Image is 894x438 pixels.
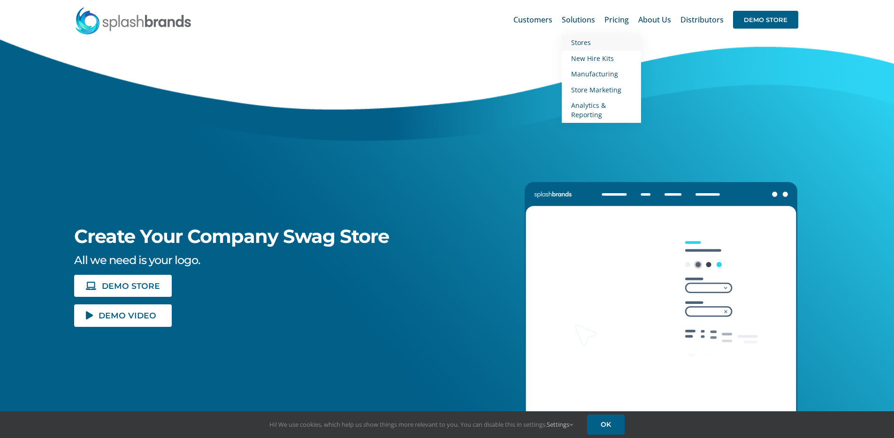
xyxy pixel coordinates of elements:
[638,16,671,23] span: About Us
[75,7,192,35] img: SplashBrands.com Logo
[571,54,614,63] span: New Hire Kits
[562,98,641,122] a: Analytics & Reporting
[102,282,160,290] span: DEMO STORE
[680,5,724,35] a: Distributors
[562,51,641,67] a: New Hire Kits
[604,16,629,23] span: Pricing
[74,253,200,267] span: All we need is your logo.
[562,35,641,51] a: Stores
[733,5,798,35] a: DEMO STORE
[571,38,591,47] span: Stores
[74,225,389,248] span: Create Your Company Swag Store
[99,311,156,319] span: DEMO VIDEO
[269,420,573,429] span: Hi! We use cookies, which help us show things more relevant to you. You can disable this in setti...
[571,85,621,94] span: Store Marketing
[513,5,552,35] a: Customers
[562,16,595,23] span: Solutions
[733,11,798,29] span: DEMO STORE
[513,5,798,35] nav: Main Menu
[604,5,629,35] a: Pricing
[562,82,641,98] a: Store Marketing
[547,420,573,429] a: Settings
[513,16,552,23] span: Customers
[587,415,625,435] a: OK
[562,66,641,82] a: Manufacturing
[680,16,724,23] span: Distributors
[74,275,172,297] a: DEMO STORE
[571,69,618,78] span: Manufacturing
[571,101,606,119] span: Analytics & Reporting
